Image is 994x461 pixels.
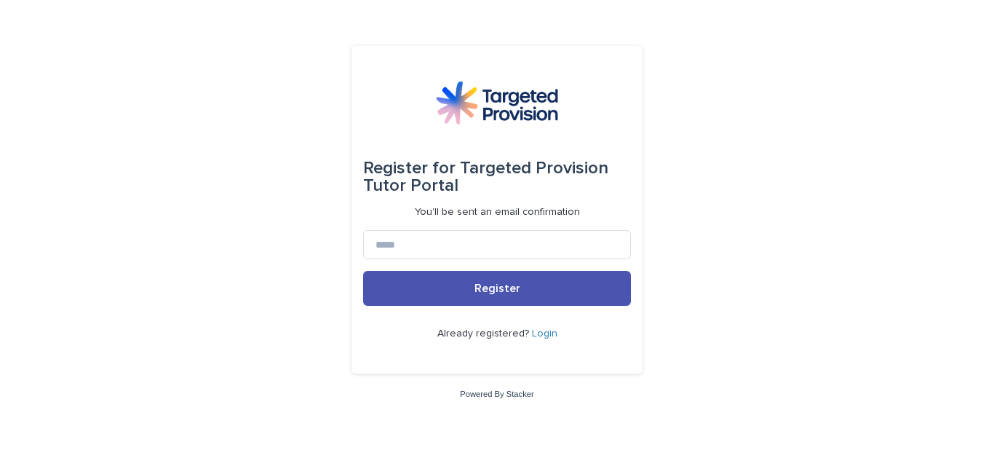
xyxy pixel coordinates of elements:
[532,328,557,339] a: Login
[363,159,456,177] span: Register for
[437,328,532,339] span: Already registered?
[363,148,631,206] div: Targeted Provision Tutor Portal
[363,271,631,306] button: Register
[436,81,558,125] img: M5nRWzHhSzIhMunXDL62
[415,206,580,218] p: You'll be sent an email confirmation
[460,390,533,398] a: Powered By Stacker
[474,283,520,294] span: Register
